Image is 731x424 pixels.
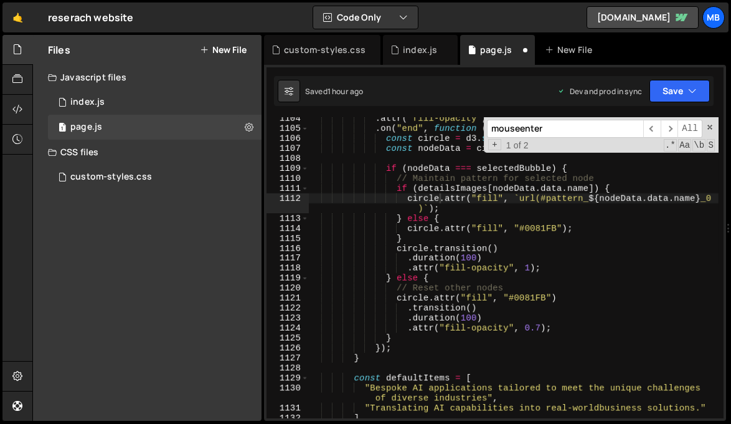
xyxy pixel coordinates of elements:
div: custom-styles.css [70,171,152,183]
div: 1104 [266,113,309,123]
span: Alt-Enter [677,120,702,138]
div: 1105 [266,123,309,133]
a: MB [702,6,725,29]
div: 1127 [266,353,309,363]
span: Whole Word Search [692,139,705,152]
div: 1122 [266,303,309,313]
div: index.js [70,97,105,108]
span: 1 of 2 [501,140,534,150]
div: 10476/38631.css [48,165,262,190]
div: 10476/23765.js [48,90,262,115]
span: Search In Selection [707,139,715,152]
div: 1128 [266,363,309,373]
div: 1126 [266,343,309,353]
button: Code Only [313,6,418,29]
span: RegExp Search [664,139,677,152]
div: 1124 [266,323,309,333]
div: 1119 [266,273,309,283]
div: 1130 [266,383,309,403]
span: ​ [643,120,661,138]
div: New File [545,44,597,56]
div: reserach website [48,10,134,25]
span: CaseSensitive Search [678,139,691,152]
div: 1125 [266,333,309,343]
div: 1121 [266,293,309,303]
h2: Files [48,43,70,57]
div: 1 hour ago [328,86,364,97]
div: index.js [403,44,437,56]
span: 1 [59,123,66,133]
span: Toggle Replace mode [488,139,501,150]
div: 1108 [266,153,309,163]
div: 1114 [266,223,309,233]
div: 1106 [266,133,309,143]
div: 1116 [266,243,309,253]
div: CSS files [33,140,262,165]
div: 1129 [266,373,309,383]
a: 🤙 [2,2,33,32]
div: 1132 [266,413,309,423]
div: 1131 [266,403,309,413]
div: 10476/23772.js [48,115,262,140]
span: ​ [661,120,678,138]
button: New File [200,45,247,55]
button: Save [649,80,710,102]
div: 1111 [266,183,309,193]
div: 1110 [266,173,309,183]
div: page.js [70,122,102,133]
div: Saved [305,86,363,97]
div: Javascript files [33,65,262,90]
div: 1123 [266,313,309,323]
div: 1107 [266,143,309,153]
div: 1113 [266,213,309,223]
a: [DOMAIN_NAME] [587,6,699,29]
div: 1118 [266,263,309,273]
div: 1115 [266,233,309,243]
div: page.js [480,44,512,56]
div: 1109 [266,163,309,173]
div: 1112 [266,193,309,213]
div: 1120 [266,283,309,293]
input: Search for [487,120,643,138]
div: custom-styles.css [284,44,365,56]
div: Dev and prod in sync [557,86,642,97]
div: 1117 [266,253,309,263]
